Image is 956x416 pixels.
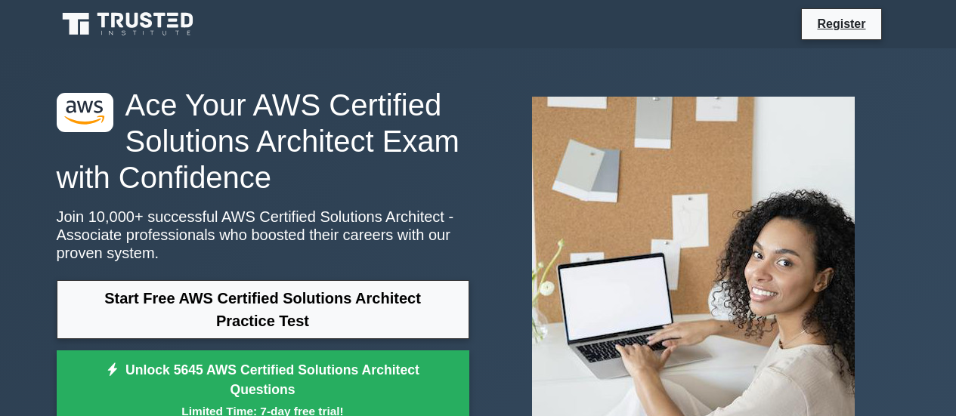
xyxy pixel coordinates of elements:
h1: Ace Your AWS Certified Solutions Architect Exam with Confidence [57,87,469,196]
p: Join 10,000+ successful AWS Certified Solutions Architect - Associate professionals who boosted t... [57,208,469,262]
a: Register [808,14,874,33]
a: Start Free AWS Certified Solutions Architect Practice Test [57,280,469,339]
